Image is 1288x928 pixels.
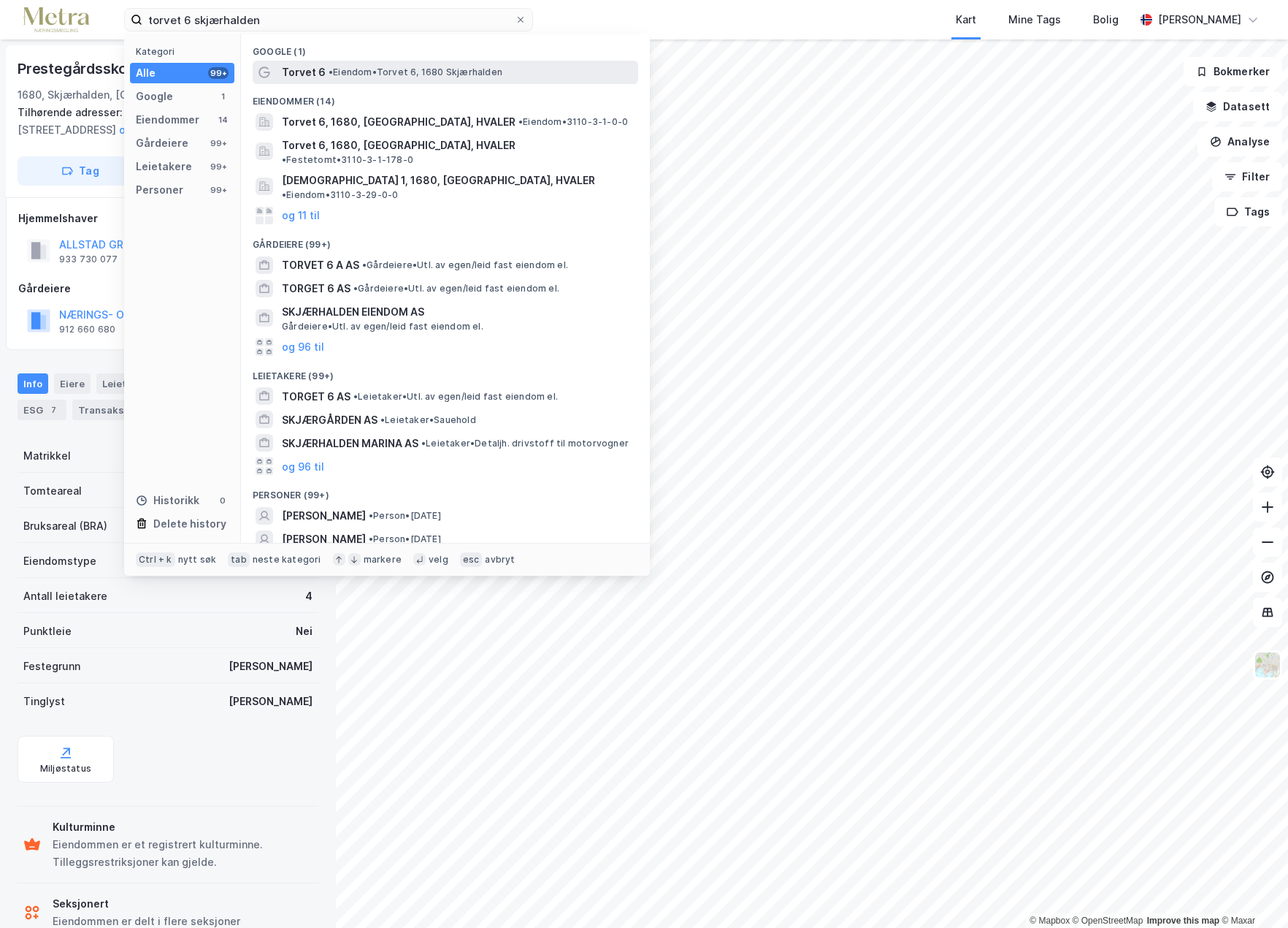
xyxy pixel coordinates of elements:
[1215,858,1288,928] iframe: Chat Widget
[1212,162,1282,191] button: Filter
[208,137,229,149] div: 99+
[59,324,115,335] div: 912 660 680
[96,373,177,394] div: Leietakere
[282,388,350,406] span: TORGET 6 AS
[353,283,358,294] span: •
[23,552,96,570] div: Eiendomstype
[136,158,192,175] div: Leietakere
[282,457,324,475] button: og 96 til
[53,836,313,871] div: Eiendommen er et registrert kulturminne. Tilleggsrestriksjoner kan gjelde.
[136,111,199,129] div: Eiendommer
[23,587,107,605] div: Antall leietakere
[53,818,313,836] div: Kulturminne
[46,403,61,417] div: 7
[460,552,483,567] div: esc
[136,88,173,105] div: Google
[282,256,359,274] span: TORVET 6 A AS
[241,227,650,254] div: Gårdeiere (99+)
[1254,651,1281,679] img: Z
[305,587,313,605] div: 4
[208,67,229,79] div: 99+
[1008,11,1061,28] div: Mine Tags
[18,156,143,186] button: Tag
[178,554,217,566] div: nytt søk
[18,104,307,139] div: [STREET_ADDRESS], [STREET_ADDRESS]
[1214,197,1282,227] button: Tags
[485,554,515,566] div: avbryt
[282,113,515,131] span: Torvet 6, 1680, [GEOGRAPHIC_DATA], HVALER
[282,64,326,81] span: Torvet 6
[40,763,91,775] div: Miljøstatus
[253,554,321,566] div: neste kategori
[23,517,107,535] div: Bruksareal (BRA)
[18,400,66,420] div: ESG
[518,116,628,128] span: Eiendom • 3110-3-1-0-0
[282,321,483,332] span: Gårdeiere • Utl. av egen/leid fast eiendom el.
[72,400,180,420] div: Transaksjoner
[282,189,398,201] span: Eiendom • 3110-3-29-0-0
[23,7,89,33] img: metra-logo.256734c3b2bbffee19d4.png
[369,510,441,522] span: Person • [DATE]
[217,114,229,126] div: 14
[217,91,229,102] div: 1
[241,84,650,110] div: Eiendommer (14)
[18,106,126,118] span: Tilhørende adresser:
[429,554,448,566] div: velg
[380,414,385,425] span: •
[136,64,156,82] div: Alle
[18,57,186,80] div: Prestegårdsskogen 134
[1073,916,1143,926] a: OpenStreetMap
[353,391,558,403] span: Leietaker • Utl. av egen/leid fast eiendom el.
[241,478,650,504] div: Personer (99+)
[136,492,199,509] div: Historikk
[241,359,650,385] div: Leietakere (99+)
[369,533,441,545] span: Person • [DATE]
[18,86,222,104] div: 1680, Skjærhalden, [GEOGRAPHIC_DATA]
[18,210,318,227] div: Hjemmelshaver
[1197,127,1282,156] button: Analyse
[228,552,250,567] div: tab
[369,533,373,544] span: •
[23,658,80,675] div: Festegrunn
[23,693,65,710] div: Tinglyst
[282,303,632,321] span: SKJÆRHALDEN EIENDOM AS
[23,447,71,465] div: Matrikkel
[956,11,976,28] div: Kart
[136,46,234,57] div: Kategori
[23,482,82,500] div: Tomteareal
[362,259,568,271] span: Gårdeiere • Utl. av egen/leid fast eiendom el.
[229,658,313,675] div: [PERSON_NAME]
[282,137,515,154] span: Torvet 6, 1680, [GEOGRAPHIC_DATA], HVALER
[282,280,350,297] span: TORGET 6 AS
[153,515,226,533] div: Delete history
[282,338,324,356] button: og 96 til
[1093,11,1119,28] div: Bolig
[329,66,333,77] span: •
[282,172,595,189] span: [DEMOGRAPHIC_DATA] 1, 1680, [GEOGRAPHIC_DATA], HVALER
[362,259,367,270] span: •
[1184,57,1282,86] button: Bokmerker
[1215,858,1288,928] div: Kontrollprogram for chat
[1147,916,1219,926] a: Improve this map
[282,154,413,166] span: Festetomt • 3110-3-1-178-0
[208,184,229,196] div: 99+
[18,373,48,394] div: Info
[136,181,183,199] div: Personer
[421,438,426,449] span: •
[282,207,320,224] button: og 11 til
[380,414,476,426] span: Leietaker • Sauehold
[136,134,188,152] div: Gårdeiere
[369,510,373,521] span: •
[241,34,650,61] div: Google (1)
[54,373,91,394] div: Eiere
[282,189,286,200] span: •
[282,411,377,429] span: SKJÆRGÅRDEN AS
[329,66,502,78] span: Eiendom • Torvet 6, 1680 Skjærhalden
[23,623,72,640] div: Punktleie
[282,435,418,452] span: SKJÆRHALDEN MARINA AS
[1030,916,1070,926] a: Mapbox
[18,280,318,297] div: Gårdeiere
[59,254,118,265] div: 933 730 077
[282,530,366,548] span: [PERSON_NAME]
[282,507,366,525] span: [PERSON_NAME]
